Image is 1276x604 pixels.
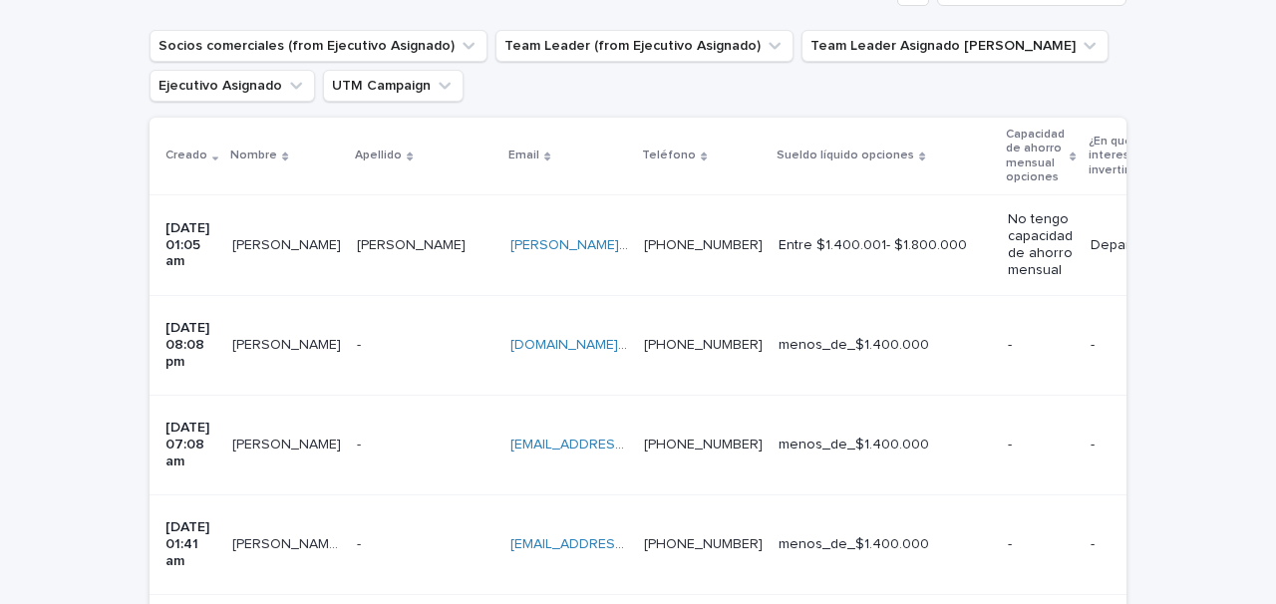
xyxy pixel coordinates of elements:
[779,337,992,354] p: menos_de_$1.400.000
[779,237,992,254] p: Entre $1.400.001- $1.800.000
[779,437,992,453] p: menos_de_$1.400.000
[777,145,914,166] p: Sueldo líquido opciones
[232,532,345,553] p: florería mirna rubi vilches aranguis EIRL
[165,145,207,166] p: Creado
[801,30,1109,62] button: Team Leader Asignado LLamados
[1008,437,1074,453] p: -
[357,433,365,453] p: -
[357,233,470,254] p: [PERSON_NAME]
[357,532,365,553] p: -
[1091,437,1190,453] p: -
[232,433,345,453] p: Paula Andrea Hurtado
[355,145,402,166] p: Apellido
[230,145,277,166] p: Nombre
[1008,337,1074,354] p: -
[644,338,763,352] a: [PHONE_NUMBER]
[165,220,216,270] p: [DATE] 01:05 am
[150,70,315,102] button: Ejecutivo Asignado
[232,333,345,354] p: Carlos Uribarri
[1008,536,1074,553] p: -
[495,30,794,62] button: Team Leader (from Ejecutivo Asignado)
[510,537,736,551] a: [EMAIL_ADDRESS][DOMAIN_NAME]
[644,438,763,452] a: [PHONE_NUMBER]
[644,238,763,252] a: [PHONE_NUMBER]
[1091,337,1190,354] p: -
[510,438,736,452] a: [EMAIL_ADDRESS][DOMAIN_NAME]
[165,320,216,370] p: [DATE] 08:08 pm
[150,30,487,62] button: Socios comerciales (from Ejecutivo Asignado)
[1008,211,1074,278] p: No tengo capacidad de ahorro mensual
[1006,124,1065,189] p: Capacidad de ahorro mensual opciones
[165,519,216,569] p: [DATE] 01:41 am
[644,537,763,551] a: [PHONE_NUMBER]
[357,333,365,354] p: -
[508,145,539,166] p: Email
[323,70,464,102] button: UTM Campaign
[779,536,992,553] p: menos_de_$1.400.000
[1089,131,1181,181] p: ¿En qué estás interesado invertir?
[165,420,216,469] p: [DATE] 07:08 am
[1091,536,1190,553] p: -
[510,238,1062,252] a: [PERSON_NAME][EMAIL_ADDRESS][PERSON_NAME][PERSON_NAME][DOMAIN_NAME]
[510,338,843,352] a: [DOMAIN_NAME][EMAIL_ADDRESS][DOMAIN_NAME]
[232,233,345,254] p: [PERSON_NAME]
[642,145,696,166] p: Teléfono
[1091,237,1190,254] p: Departamentos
